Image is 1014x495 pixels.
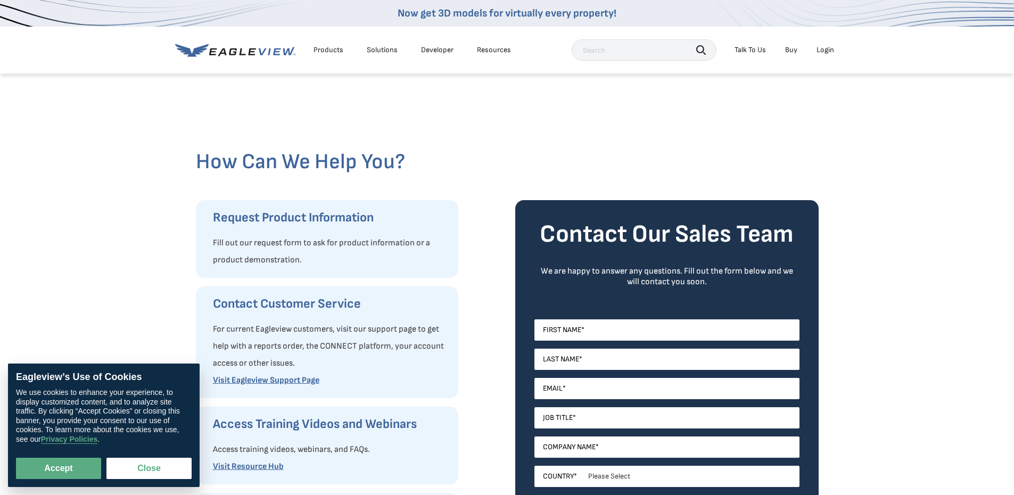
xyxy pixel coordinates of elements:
[16,372,192,383] div: Eagleview’s Use of Cookies
[213,461,284,472] a: Visit Resource Hub
[213,441,448,458] p: Access training videos, webinars, and FAQs.
[534,266,799,287] div: We are happy to answer any questions. Fill out the form below and we will contact you soon.
[41,435,98,444] a: Privacy Policies
[367,45,398,55] div: Solutions
[213,209,448,226] h3: Request Product Information
[398,7,616,20] a: Now get 3D models for virtually every property!
[421,45,454,55] a: Developer
[106,458,192,479] button: Close
[213,295,448,312] h3: Contact Customer Service
[540,220,794,249] strong: Contact Our Sales Team
[16,458,101,479] button: Accept
[213,321,448,372] p: For current Eagleview customers, visit our support page to get help with a reports order, the CON...
[817,45,834,55] div: Login
[735,45,766,55] div: Talk To Us
[314,45,343,55] div: Products
[213,416,448,433] h3: Access Training Videos and Webinars
[213,375,319,385] a: Visit Eagleview Support Page
[196,149,819,175] h2: How Can We Help You?
[477,45,511,55] div: Resources
[213,235,448,269] p: Fill out our request form to ask for product information or a product demonstration.
[785,45,797,55] a: Buy
[572,39,716,61] input: Search
[16,389,192,444] div: We use cookies to enhance your experience, to display customized content, and to analyze site tra...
